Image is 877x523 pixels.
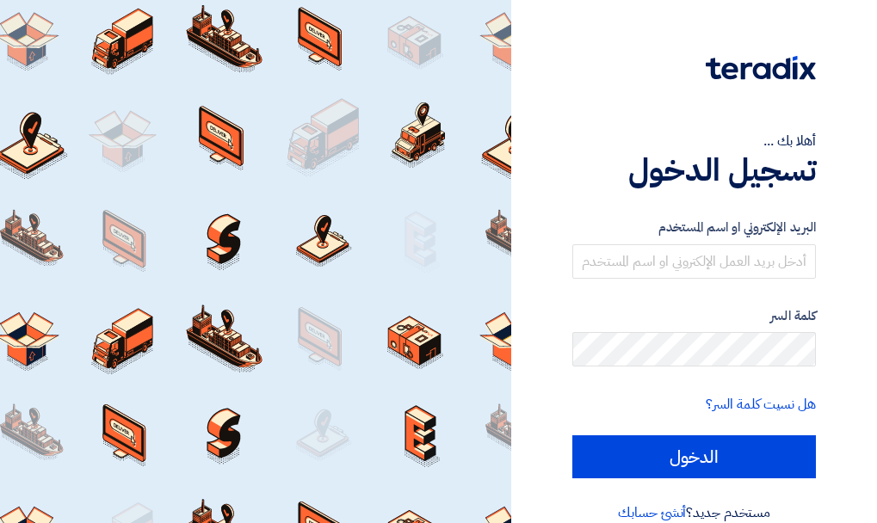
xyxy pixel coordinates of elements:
label: البريد الإلكتروني او اسم المستخدم [572,218,816,237]
a: هل نسيت كلمة السر؟ [706,394,816,415]
h1: تسجيل الدخول [572,151,816,189]
input: الدخول [572,435,816,478]
label: كلمة السر [572,306,816,326]
a: أنشئ حسابك [618,502,686,523]
input: أدخل بريد العمل الإلكتروني او اسم المستخدم الخاص بك ... [572,244,816,279]
div: أهلا بك ... [572,131,816,151]
div: مستخدم جديد؟ [572,502,816,523]
img: Teradix logo [706,56,816,80]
